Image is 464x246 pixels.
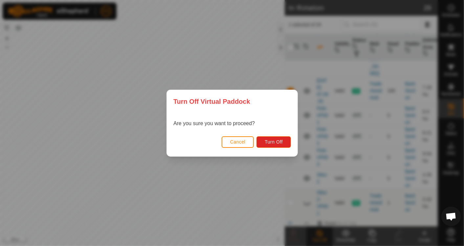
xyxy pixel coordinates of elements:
div: Open chat [441,207,461,226]
p: Are you sure you want to proceed? [173,120,255,127]
span: Turn Off Virtual Paddock [173,97,250,106]
button: Cancel [221,136,254,147]
span: Turn Off [265,139,283,145]
button: Turn Off [256,136,291,147]
span: Cancel [230,139,245,145]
